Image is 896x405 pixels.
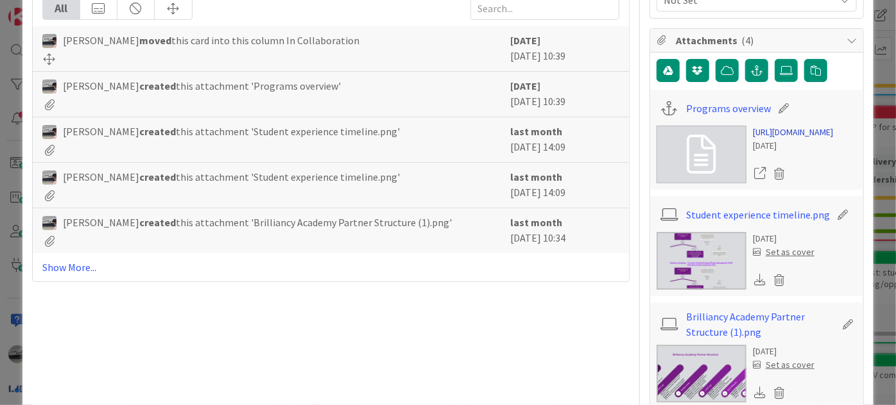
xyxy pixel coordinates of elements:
[42,79,56,94] img: jB
[686,309,835,340] a: Brilliancy Academy Partner Structure (1).png
[139,79,176,92] b: created
[510,170,562,183] b: last month
[510,216,562,229] b: last month
[63,78,341,94] span: [PERSON_NAME] this attachment 'Programs overview'
[42,125,56,139] img: jB
[510,169,619,201] div: [DATE] 14:09
[510,33,619,65] div: [DATE] 10:39
[510,125,562,138] b: last month
[753,358,814,372] div: Set as cover
[63,124,400,139] span: [PERSON_NAME] this attachment 'Student experience timeline.png'
[741,34,754,47] span: ( 4 )
[753,272,767,288] div: Download
[42,260,619,275] a: Show More...
[686,207,830,222] a: Student experience timeline.png
[753,126,833,139] a: [URL][DOMAIN_NAME]
[510,79,540,92] b: [DATE]
[676,33,840,48] span: Attachments
[63,215,452,230] span: [PERSON_NAME] this attachment 'Brilliancy Academy Partner Structure (1).png'
[753,345,814,358] div: [DATE]
[139,170,176,183] b: created
[753,165,767,182] a: Open
[63,169,400,185] span: [PERSON_NAME] this attachment 'Student experience timeline.png'
[510,215,619,247] div: [DATE] 10:34
[139,34,171,47] b: moved
[753,245,814,259] div: Set as cover
[753,139,833,153] div: [DATE]
[139,216,176,229] b: created
[510,124,619,156] div: [DATE] 14:09
[42,216,56,230] img: jB
[42,34,56,48] img: jB
[510,34,540,47] b: [DATE]
[686,101,771,116] a: Programs overview
[510,78,619,110] div: [DATE] 10:39
[753,384,767,401] div: Download
[753,232,814,245] div: [DATE]
[63,33,359,48] span: [PERSON_NAME] this card into this column In Collaboration
[42,170,56,185] img: jB
[139,125,176,138] b: created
